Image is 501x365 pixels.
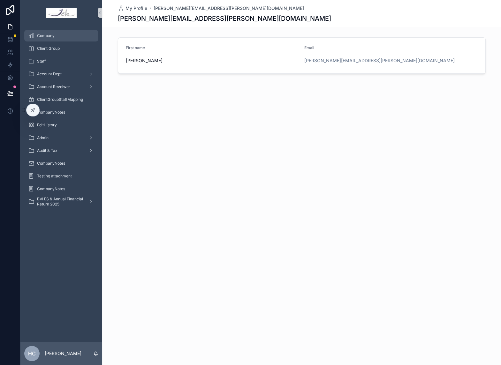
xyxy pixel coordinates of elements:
a: ClientGroupStaffMapping [24,94,98,105]
a: Account Dept [24,68,98,80]
span: [PERSON_NAME] [126,57,299,64]
span: CompanyNotes [37,161,65,166]
h1: [PERSON_NAME][EMAIL_ADDRESS][PERSON_NAME][DOMAIN_NAME] [118,14,331,23]
span: Audit & Tax [37,148,57,153]
a: Account Reveiwer [24,81,98,93]
span: Company [37,33,55,38]
span: Admin [37,135,49,140]
a: [PERSON_NAME][EMAIL_ADDRESS][PERSON_NAME][DOMAIN_NAME] [154,5,304,11]
a: Admin [24,132,98,144]
span: HC [28,350,36,357]
span: CompanyNotes [37,110,65,115]
a: Client Group [24,43,98,54]
span: ClientGroupStaffMapping [37,97,83,102]
span: Staff [37,59,46,64]
span: Client Group [37,46,60,51]
a: CompanyNotes [24,107,98,118]
span: Account Dept [37,71,62,77]
span: Account Reveiwer [37,84,70,89]
span: Email [304,45,314,50]
a: BVI ES & Annual Financial Return 2025 [24,196,98,207]
a: Company [24,30,98,41]
span: BVI ES & Annual Financial Return 2025 [37,197,84,207]
span: CompanyNotes [37,186,65,191]
a: Audit & Tax [24,145,98,156]
a: CompanyNotes [24,183,98,195]
div: scrollable content [20,26,102,216]
p: [PERSON_NAME] [45,350,81,357]
span: My Profile [125,5,147,11]
span: EditHistory [37,123,57,128]
a: Testing attachment [24,170,98,182]
a: [PERSON_NAME][EMAIL_ADDRESS][PERSON_NAME][DOMAIN_NAME] [304,57,455,64]
img: App logo [46,8,77,18]
a: EditHistory [24,119,98,131]
a: CompanyNotes [24,158,98,169]
span: First name [126,45,145,50]
a: Staff [24,56,98,67]
a: My Profile [118,5,147,11]
span: Testing attachment [37,174,72,179]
